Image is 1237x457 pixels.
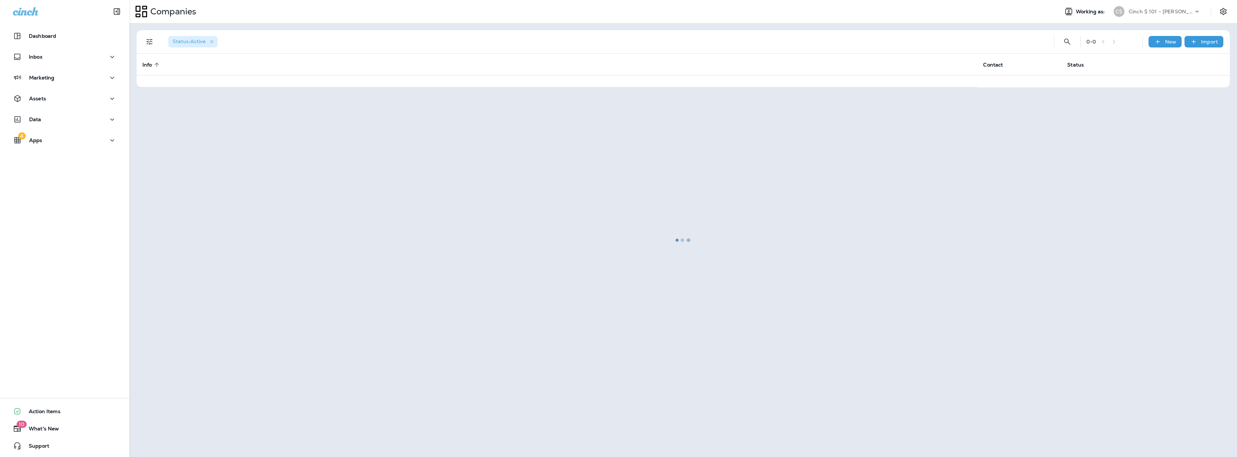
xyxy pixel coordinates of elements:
p: Apps [29,137,42,143]
p: Marketing [29,75,54,81]
p: Inbox [29,54,42,60]
p: Assets [29,96,46,101]
span: Support [22,443,49,452]
button: Assets [7,91,122,106]
button: 10What's New [7,421,122,436]
button: Dashboard [7,29,122,43]
button: Collapse Sidebar [107,4,127,19]
p: Dashboard [29,33,56,39]
button: Action Items [7,404,122,419]
button: Marketing [7,70,122,85]
button: Support [7,439,122,453]
p: New [1165,39,1176,45]
span: What's New [22,426,59,434]
p: Cinch $ 101 - [PERSON_NAME] [1129,9,1193,14]
button: 4Apps [7,133,122,147]
p: Import [1201,39,1218,45]
span: Action Items [22,408,60,417]
button: Data [7,112,122,127]
div: C$ [1114,6,1124,17]
button: Settings [1217,5,1230,18]
p: Companies [147,6,196,17]
p: Data [29,116,41,122]
button: Inbox [7,50,122,64]
span: Working as: [1076,9,1106,15]
span: 4 [18,132,26,140]
span: 10 [17,421,27,428]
